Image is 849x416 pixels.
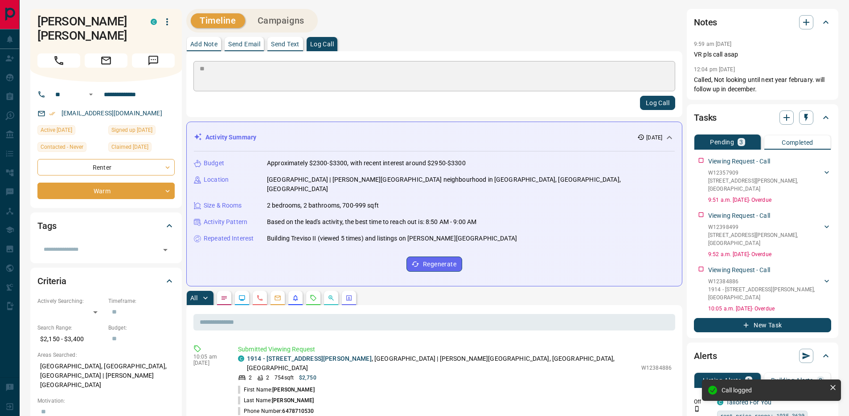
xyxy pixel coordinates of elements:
[108,324,175,332] p: Budget:
[204,201,242,210] p: Size & Rooms
[641,364,672,372] p: W12384886
[37,274,66,288] h2: Criteria
[256,294,263,302] svg: Calls
[739,139,743,145] p: 3
[694,398,712,406] p: Off
[708,250,831,258] p: 9:52 a.m. [DATE] - Overdue
[190,295,197,301] p: All
[694,15,717,29] h2: Notes
[41,126,72,135] span: Active [DATE]
[204,217,247,227] p: Activity Pattern
[646,134,662,142] p: [DATE]
[640,96,675,110] button: Log Call
[694,110,717,125] h2: Tasks
[159,244,172,256] button: Open
[37,359,175,392] p: [GEOGRAPHIC_DATA], [GEOGRAPHIC_DATA], [GEOGRAPHIC_DATA] | [PERSON_NAME][GEOGRAPHIC_DATA]
[204,159,224,168] p: Budget
[37,159,175,175] div: Renter
[274,294,281,302] svg: Emails
[272,387,314,393] span: [PERSON_NAME]
[708,265,770,275] p: Viewing Request - Call
[86,89,96,100] button: Open
[37,332,104,347] p: $2,150 - $3,400
[37,351,175,359] p: Areas Searched:
[267,201,379,210] p: 2 bedrooms, 2 bathrooms, 700-999 sqft
[205,133,256,142] p: Activity Summary
[722,387,826,394] div: Call logged
[37,53,80,68] span: Call
[708,231,822,247] p: [STREET_ADDRESS][PERSON_NAME] , [GEOGRAPHIC_DATA]
[708,211,770,220] p: Viewing Request - Call
[708,221,831,249] div: W12398499[STREET_ADDRESS][PERSON_NAME],[GEOGRAPHIC_DATA]
[238,294,246,302] svg: Lead Browsing Activity
[238,386,315,394] p: First Name:
[49,110,55,117] svg: Email Verified
[694,318,831,332] button: New Task
[221,294,228,302] svg: Notes
[204,234,254,243] p: Repeated Interest
[708,157,770,166] p: Viewing Request - Call
[267,217,476,227] p: Based on the lead's activity, the best time to reach out is: 8:50 AM - 9:00 AM
[703,377,742,383] p: Listing Alerts
[271,41,299,47] p: Send Text
[108,142,175,155] div: Sat Sep 13 2025
[282,408,314,414] span: 6478710530
[238,407,314,415] p: Phone Number:
[62,110,162,117] a: [EMAIL_ADDRESS][DOMAIN_NAME]
[708,167,831,195] div: W12357909[STREET_ADDRESS][PERSON_NAME],[GEOGRAPHIC_DATA]
[292,294,299,302] svg: Listing Alerts
[108,125,175,138] div: Sun Oct 27 2019
[37,183,175,199] div: Warm
[267,159,466,168] p: Approximately $2300-$3300, with recent interest around $2950-$3300
[694,66,735,73] p: 12:04 pm [DATE]
[238,396,314,404] p: Last Name:
[747,377,751,383] p: 1
[247,354,637,373] p: , [GEOGRAPHIC_DATA] | [PERSON_NAME][GEOGRAPHIC_DATA], [GEOGRAPHIC_DATA], [GEOGRAPHIC_DATA]
[708,277,822,285] p: W12384886
[708,276,831,303] div: W123848861914 - [STREET_ADDRESS][PERSON_NAME],[GEOGRAPHIC_DATA]
[708,169,822,177] p: W12357909
[310,41,334,47] p: Log Call
[238,355,244,362] div: condos.ca
[37,125,104,138] div: Sat Sep 13 2025
[151,19,157,25] div: condos.ca
[267,234,517,243] p: Building Treviso II (viewed 5 times) and listings on [PERSON_NAME][GEOGRAPHIC_DATA]
[37,324,104,332] p: Search Range:
[41,143,83,151] span: Contacted - Never
[85,53,127,68] span: Email
[782,139,813,146] p: Completed
[228,41,260,47] p: Send Email
[694,12,831,33] div: Notes
[37,219,56,233] h2: Tags
[266,374,269,382] p: 2
[249,374,252,382] p: 2
[111,126,152,135] span: Signed up [DATE]
[708,223,822,231] p: W12398499
[111,143,148,151] span: Claimed [DATE]
[37,270,175,292] div: Criteria
[708,285,822,302] p: 1914 - [STREET_ADDRESS][PERSON_NAME] , [GEOGRAPHIC_DATA]
[710,139,734,145] p: Pending
[694,41,732,47] p: 9:59 am [DATE]
[191,13,245,28] button: Timeline
[694,349,717,363] h2: Alerts
[190,41,217,47] p: Add Note
[193,360,225,366] p: [DATE]
[708,196,831,204] p: 9:51 a.m. [DATE] - Overdue
[275,374,294,382] p: 754 sqft
[194,129,675,146] div: Activity Summary[DATE]
[694,107,831,128] div: Tasks
[272,397,314,404] span: [PERSON_NAME]
[193,354,225,360] p: 10:05 am
[328,294,335,302] svg: Opportunities
[108,297,175,305] p: Timeframe:
[345,294,353,302] svg: Agent Actions
[37,215,175,237] div: Tags
[708,305,831,313] p: 10:05 a.m. [DATE] - Overdue
[708,177,822,193] p: [STREET_ADDRESS][PERSON_NAME] , [GEOGRAPHIC_DATA]
[694,50,831,59] p: VR pls call asap
[694,75,831,94] p: Called, Not looking until next year february. will follow up in december.
[247,355,372,362] a: 1914 - [STREET_ADDRESS][PERSON_NAME]
[267,175,675,194] p: [GEOGRAPHIC_DATA] | [PERSON_NAME][GEOGRAPHIC_DATA] neighbourhood in [GEOGRAPHIC_DATA], [GEOGRAPHI...
[771,377,813,383] p: Building Alerts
